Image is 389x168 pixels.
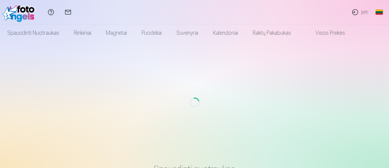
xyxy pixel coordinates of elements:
a: Puodeliai [134,24,169,41]
a: Rinkiniai [67,24,99,41]
a: Visos prekės [298,24,352,41]
a: Kalendoriai [206,24,245,41]
a: Raktų pakabukas [245,24,298,41]
a: Suvenyrai [169,24,206,41]
a: Magnetai [99,24,134,41]
img: /fa2 [2,2,38,22]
